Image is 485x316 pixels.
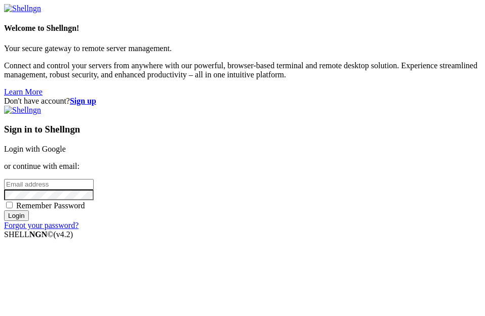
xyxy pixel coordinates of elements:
[70,97,96,105] a: Sign up
[29,230,48,239] b: NGN
[4,44,481,53] p: Your secure gateway to remote server management.
[4,124,481,135] h3: Sign in to Shellngn
[4,145,66,153] a: Login with Google
[4,106,41,115] img: Shellngn
[4,24,481,33] h4: Welcome to Shellngn!
[4,162,481,171] p: or continue with email:
[4,230,73,239] span: SHELL ©
[4,61,481,79] p: Connect and control your servers from anywhere with our powerful, browser-based terminal and remo...
[4,179,94,190] input: Email address
[54,230,73,239] span: 4.2.0
[4,87,43,96] a: Learn More
[4,210,29,221] input: Login
[6,202,13,208] input: Remember Password
[4,4,41,13] img: Shellngn
[16,201,85,210] span: Remember Password
[4,97,481,106] div: Don't have account?
[4,221,78,230] a: Forgot your password?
